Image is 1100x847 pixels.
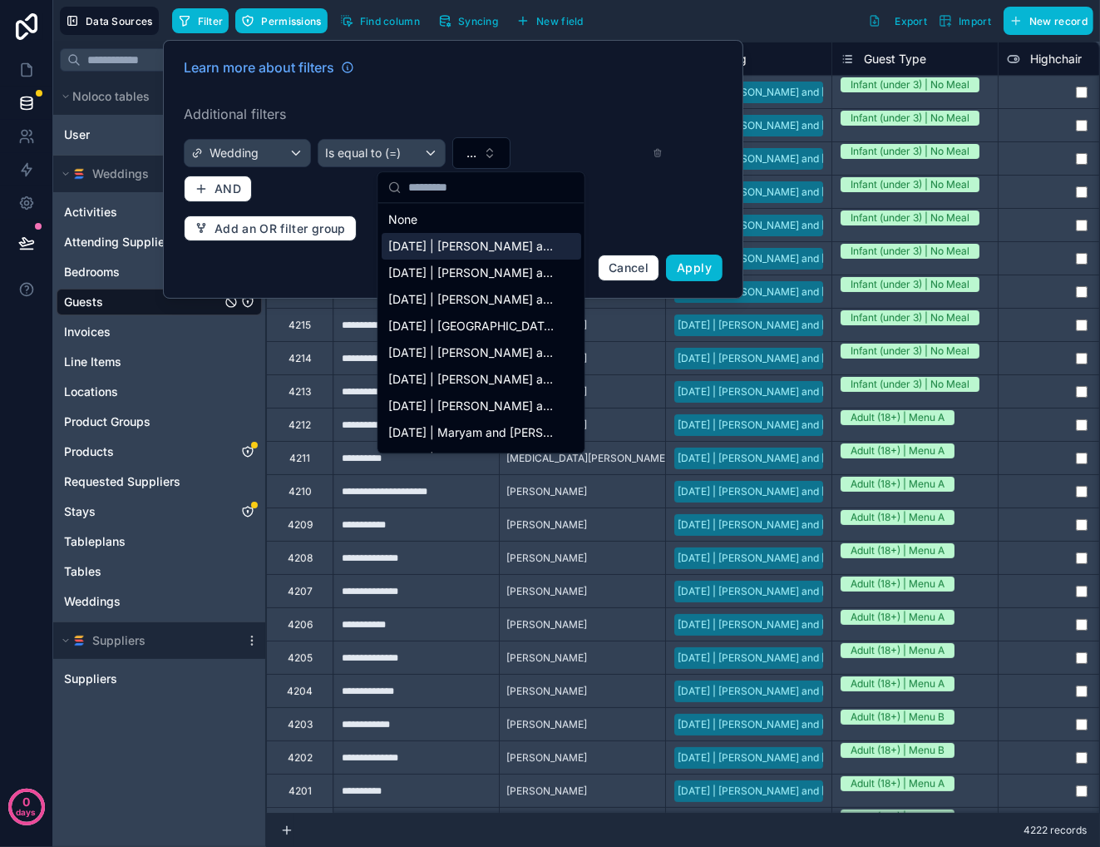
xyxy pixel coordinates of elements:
[388,371,555,388] span: [DATE] | [PERSON_NAME] and [PERSON_NAME]
[678,285,902,300] div: [DATE] | [PERSON_NAME] and [PERSON_NAME]
[378,203,585,453] div: Suggestions
[22,794,30,810] p: 0
[678,151,902,166] div: [DATE] | [PERSON_NAME] and [PERSON_NAME]
[678,717,902,732] div: [DATE] | [PERSON_NAME] and [PERSON_NAME]
[215,181,241,196] span: AND
[609,260,649,275] span: Cancel
[851,177,969,192] div: Infant (under 3) | No Meal
[959,15,991,27] span: Import
[851,676,945,691] div: Adult (18+) | Menu A
[289,785,312,798] div: 4201
[851,77,969,92] div: Infant (under 3) | No Meal
[678,584,902,599] div: [DATE] | [PERSON_NAME] and [PERSON_NAME]
[506,518,587,532] span: [PERSON_NAME]
[678,551,902,566] div: [DATE] | [PERSON_NAME] and [PERSON_NAME]
[466,145,476,161] span: ...
[318,139,445,167] button: Is equal to (=)
[851,211,969,225] div: Infant (under 3) | No Meal
[506,585,587,598] span: [PERSON_NAME]
[289,485,312,498] div: 4210
[862,7,933,35] button: Export
[215,221,346,236] span: Add an OR filter group
[851,810,945,825] div: Adult (18+) | Menu A
[334,8,426,33] button: Find column
[506,552,587,565] span: [PERSON_NAME]
[678,784,902,799] div: [DATE] | [PERSON_NAME] and [PERSON_NAME]
[210,145,259,161] span: Wedding
[851,410,945,425] div: Adult (18+) | Menu A
[60,7,159,35] button: Data Sources
[506,751,587,765] span: [PERSON_NAME]
[452,137,511,169] button: Select Button
[288,618,313,632] div: 4206
[895,15,927,27] span: Export
[506,452,668,465] span: [MEDICAL_DATA][PERSON_NAME]
[288,518,313,532] div: 4209
[851,710,945,725] div: Adult (18+) | Menu B
[388,398,555,414] span: [DATE] | [PERSON_NAME] and [PERSON_NAME]
[235,8,327,33] button: Permissions
[851,510,945,525] div: Adult (18+) | Menu A
[172,8,229,33] button: Filter
[1024,824,1087,837] span: 4222 records
[851,610,945,625] div: Adult (18+) | Menu A
[288,718,313,731] div: 4203
[851,310,969,325] div: Infant (under 3) | No Meal
[184,57,354,77] a: Learn more about filters
[506,651,587,665] span: [PERSON_NAME]
[289,385,311,399] div: 4213
[261,15,321,27] span: Permissions
[1029,15,1088,27] span: New record
[851,477,945,492] div: Adult (18+) | Menu A
[851,577,945,592] div: Adult (18+) | Menu A
[235,8,333,33] a: Permissions
[287,685,313,698] div: 4204
[184,215,357,242] button: Add an OR filter group
[851,776,945,791] div: Adult (18+) | Menu A
[933,7,997,35] button: Import
[851,111,969,126] div: Infant (under 3) | No Meal
[382,206,581,233] div: None
[678,484,902,499] div: [DATE] | [PERSON_NAME] and [PERSON_NAME]
[506,718,587,731] span: [PERSON_NAME]
[388,344,555,361] span: [DATE] | [PERSON_NAME] and [PERSON_NAME]
[289,319,311,332] div: 4215
[506,618,587,632] span: [PERSON_NAME]
[288,651,313,665] div: 4205
[678,451,902,466] div: [DATE] | [PERSON_NAME] and [PERSON_NAME]
[864,51,926,67] span: Guest Type
[536,15,584,27] span: New field
[458,15,498,27] span: Syncing
[851,144,969,159] div: Infant (under 3) | No Meal
[86,15,153,27] span: Data Sources
[851,643,945,658] div: Adult (18+) | Menu A
[677,260,712,275] span: Apply
[678,617,902,632] div: [DATE] | [PERSON_NAME] and [PERSON_NAME]
[678,251,902,266] div: [DATE] | [PERSON_NAME] and [PERSON_NAME]
[506,685,587,698] span: [PERSON_NAME]
[360,15,420,27] span: Find column
[198,15,224,27] span: Filter
[678,351,902,366] div: [DATE] | [PERSON_NAME] and [PERSON_NAME]
[288,585,313,598] div: 4207
[851,743,945,758] div: Adult (18+) | Menu B
[288,751,313,765] div: 4202
[678,418,902,433] div: [DATE] | [PERSON_NAME] and [PERSON_NAME]
[851,377,969,392] div: Infant (under 3) | No Meal
[184,57,334,77] span: Learn more about filters
[851,543,945,558] div: Adult (18+) | Menu A
[511,8,589,33] button: New field
[678,118,902,133] div: [DATE] | [PERSON_NAME] and [PERSON_NAME]
[325,145,401,161] span: Is equal to (=)
[851,443,945,458] div: Adult (18+) | Menu A
[506,785,587,798] span: [PERSON_NAME]
[289,352,312,365] div: 4214
[678,384,902,399] div: [DATE] | [PERSON_NAME] and [PERSON_NAME]
[289,419,311,432] div: 4212
[432,8,511,33] a: Syncing
[678,85,902,100] div: [DATE] | [PERSON_NAME] and [PERSON_NAME]
[678,185,902,200] div: [DATE] | [PERSON_NAME] and [PERSON_NAME]
[678,651,902,666] div: [DATE] | [PERSON_NAME] and [PERSON_NAME]
[678,684,902,699] div: [DATE] | [PERSON_NAME] and [PERSON_NAME]
[851,244,969,259] div: Infant (under 3) | No Meal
